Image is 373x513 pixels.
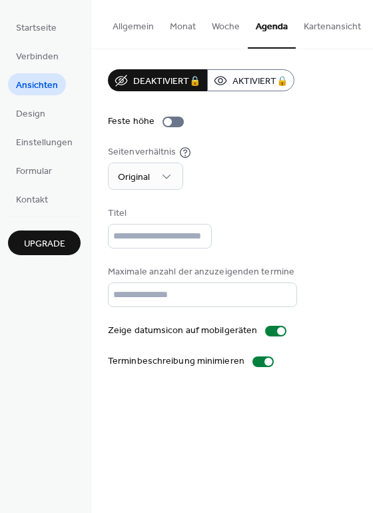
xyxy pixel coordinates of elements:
[8,131,81,153] a: Einstellungen
[8,188,56,210] a: Kontakt
[8,231,81,255] button: Upgrade
[108,115,155,129] div: Feste höhe
[8,45,67,67] a: Verbinden
[8,102,53,124] a: Design
[16,79,58,93] span: Ansichten
[108,265,294,279] div: Maximale anzahl der anzuzeigenden termine
[16,107,45,121] span: Design
[8,73,66,95] a: Ansichten
[24,237,65,251] span: Upgrade
[16,165,52,179] span: Formular
[16,21,57,35] span: Startseite
[108,145,177,159] div: Seitenverhältnis
[16,50,59,64] span: Verbinden
[108,207,209,221] div: Titel
[108,324,257,338] div: Zeige datumsicon auf mobilgeräten
[108,354,244,368] div: Terminbeschreibung minimieren
[8,16,65,38] a: Startseite
[16,193,48,207] span: Kontakt
[16,136,73,150] span: Einstellungen
[8,159,60,181] a: Formular
[118,169,150,187] span: Original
